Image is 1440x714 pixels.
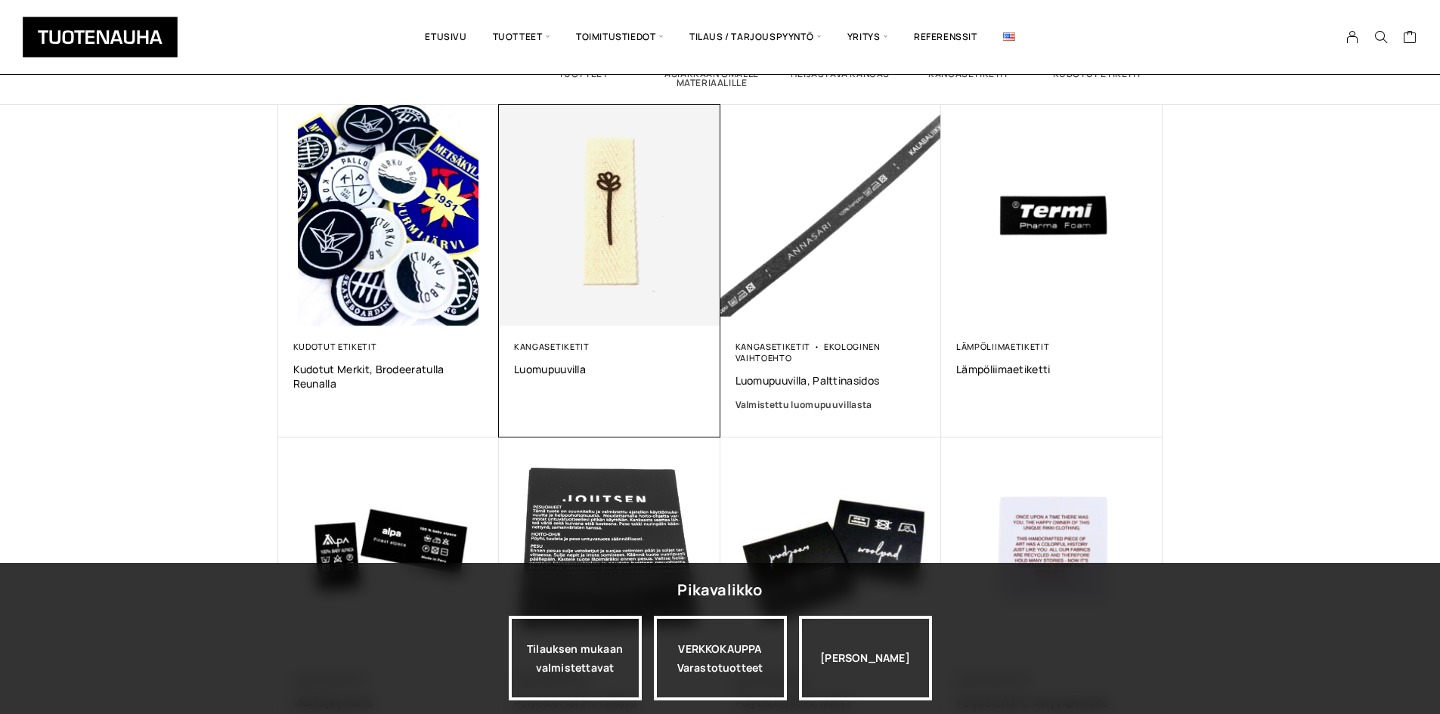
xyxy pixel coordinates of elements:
span: Valmistettu luomupuuvillasta [735,398,872,411]
h2: Kudotut etiketit [1033,70,1162,79]
a: My Account [1338,30,1367,44]
a: Luomupuuvilla [514,362,705,376]
a: Kangasetiketit [735,341,811,352]
a: Kudotut merkit, brodeeratulla reunalla [293,362,485,391]
div: VERKKOKAUPPA Varastotuotteet [654,616,787,700]
img: Tuotenauha Oy [23,17,178,57]
a: Referenssit [901,11,990,63]
a: Cart [1403,29,1417,48]
a: Etusivu [412,11,479,63]
img: English [1003,32,1015,41]
span: Tilaus / Tarjouspyyntö [677,11,835,63]
h2: Tuotteet [519,70,648,79]
a: Kangasetiketit [514,341,590,352]
a: Valmistettu luomupuuvillasta [735,397,927,413]
h2: Asiakkaan omalle materiaalille [648,70,776,88]
a: VERKKOKAUPPAVarastotuotteet [654,616,787,700]
span: Toimitustiedot [563,11,677,63]
div: [PERSON_NAME] [799,616,932,700]
span: Yritys [835,11,901,63]
a: Kudotut etiketit [293,341,377,352]
button: Search [1367,30,1395,44]
a: Tilauksen mukaan valmistettavat [509,616,642,700]
a: Lämpöliimaetiketti [956,362,1147,376]
a: Ekologinen vaihtoehto [735,341,881,363]
a: Lämpöliimaetiketit [956,341,1049,352]
h2: Kangasetiketit [905,70,1033,79]
span: Tuotteet [480,11,563,63]
div: Pikavalikko [677,576,762,604]
a: Luomupuuvilla, palttinasidos [735,373,927,388]
h2: Heijastava kangas [776,70,905,79]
